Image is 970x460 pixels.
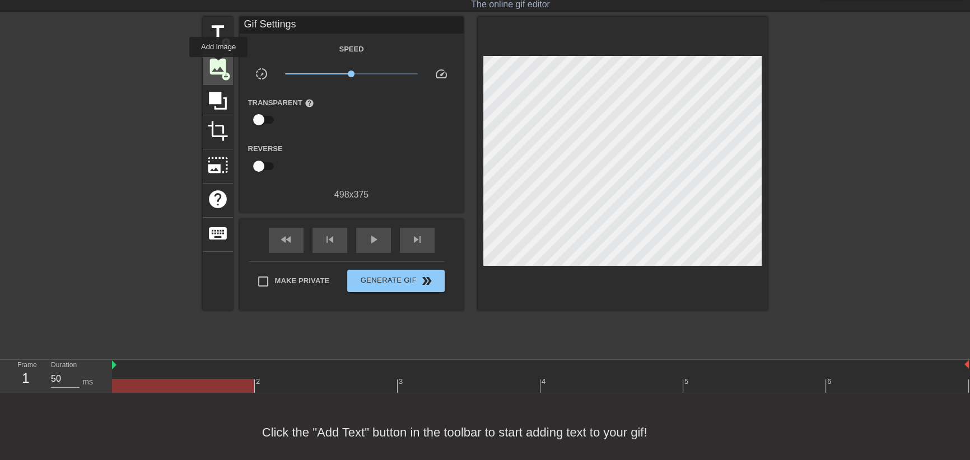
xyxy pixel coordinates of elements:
[339,44,363,55] label: Speed
[420,274,433,288] span: double_arrow
[221,37,231,47] span: add_circle
[435,67,448,81] span: speed
[827,376,833,387] div: 6
[9,360,43,392] div: Frame
[240,17,464,34] div: Gif Settings
[542,376,548,387] div: 4
[255,67,268,81] span: slow_motion_video
[207,120,228,142] span: crop
[275,275,330,287] span: Make Private
[207,22,228,43] span: title
[82,376,93,388] div: ms
[207,223,228,244] span: keyboard
[279,233,293,246] span: fast_rewind
[207,56,228,77] span: image
[17,368,34,388] div: 1
[367,233,380,246] span: play_arrow
[207,154,228,176] span: photo_size_select_large
[221,72,231,81] span: add_circle
[684,376,691,387] div: 5
[411,233,424,246] span: skip_next
[207,189,228,210] span: help
[964,360,969,369] img: bound-end.png
[256,376,262,387] div: 2
[323,233,337,246] span: skip_previous
[240,188,464,201] div: 498 x 375
[51,362,77,369] label: Duration
[305,98,314,108] span: help
[248,143,283,154] label: Reverse
[248,97,314,109] label: Transparent
[352,274,440,288] span: Generate Gif
[399,376,405,387] div: 3
[347,270,444,292] button: Generate Gif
